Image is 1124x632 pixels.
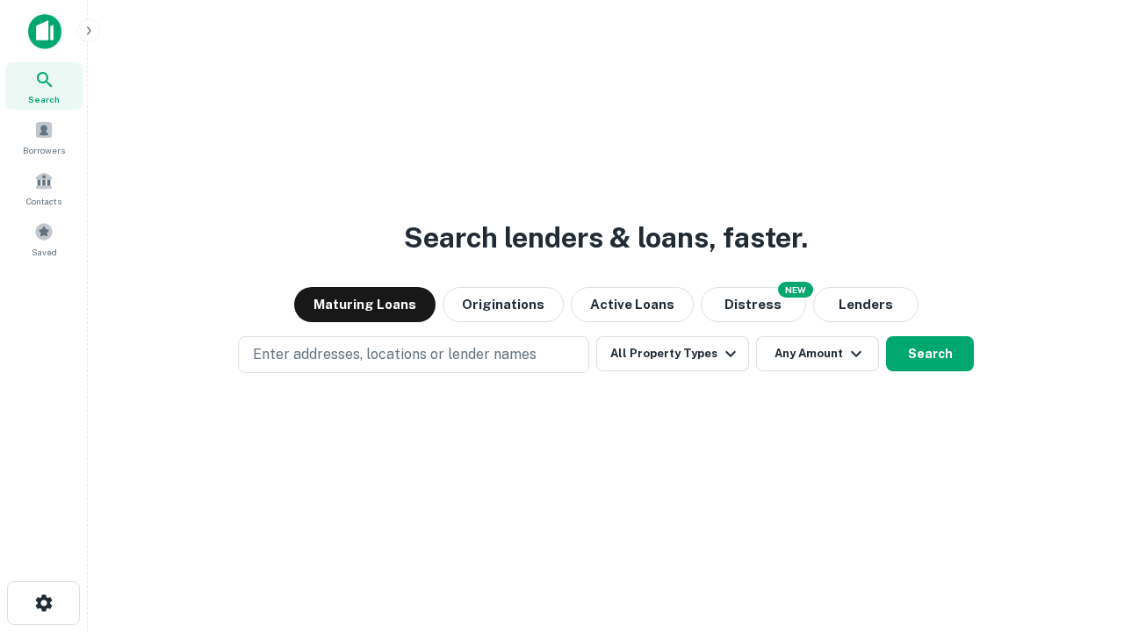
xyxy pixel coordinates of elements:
[32,245,57,259] span: Saved
[5,113,83,161] a: Borrowers
[5,164,83,212] a: Contacts
[23,143,65,157] span: Borrowers
[294,287,436,322] button: Maturing Loans
[253,344,537,365] p: Enter addresses, locations or lender names
[778,282,813,298] div: NEW
[571,287,694,322] button: Active Loans
[28,92,60,106] span: Search
[5,215,83,262] a: Saved
[886,336,974,371] button: Search
[813,287,919,322] button: Lenders
[443,287,564,322] button: Originations
[28,14,61,49] img: capitalize-icon.png
[1036,492,1124,576] iframe: Chat Widget
[756,336,879,371] button: Any Amount
[238,336,589,373] button: Enter addresses, locations or lender names
[701,287,806,322] button: Search distressed loans with lien and other non-mortgage details.
[26,194,61,208] span: Contacts
[404,217,808,259] h3: Search lenders & loans, faster.
[596,336,749,371] button: All Property Types
[5,62,83,110] a: Search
